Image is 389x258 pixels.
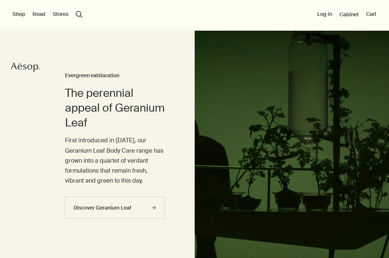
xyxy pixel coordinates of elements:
a: More information about your privacy, opens in a new tab [40,247,69,254]
button: Read [33,11,45,18]
h3: Evergreen exhilaration [65,71,165,80]
div: This website uses cookies (and similar technologies) to enhance user experience, for advertising,... [12,225,233,254]
button: Online Preferences, Opens the preference center dialog [266,230,313,245]
button: Open search [76,11,82,18]
a: Aesop [11,62,40,75]
a: Cabinet [339,11,359,18]
p: First introduced in [DATE], our Geranium Leaf Body Care range has grown into a quartet of verdant... [65,135,165,186]
h2: The perennial appeal of Geranium Leaf [65,86,165,130]
button: Shop [13,11,25,18]
svg: Aesop [11,62,40,73]
button: Close [369,229,385,245]
button: Log in [317,11,332,18]
a: Discover Geranium Leaf [65,197,165,219]
button: Stores [53,11,68,18]
button: Cart [366,11,376,18]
